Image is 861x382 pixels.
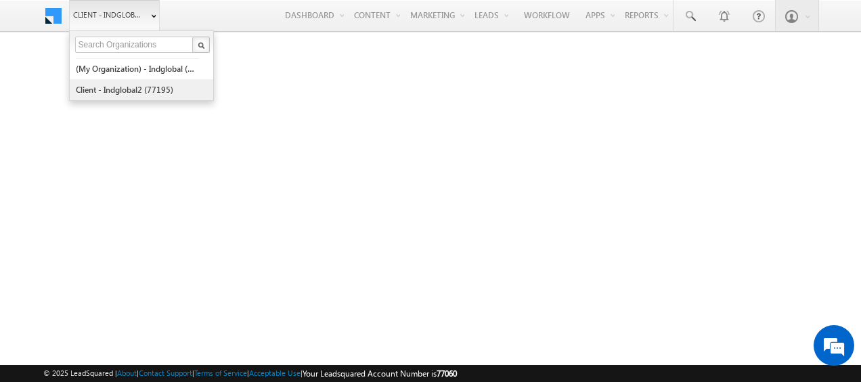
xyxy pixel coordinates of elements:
span: © 2025 LeadSquared | | | | | [43,367,457,380]
div: Chat with us now [70,71,227,89]
a: About [117,368,137,377]
div: Minimize live chat window [222,7,255,39]
a: Contact Support [139,368,192,377]
a: Terms of Service [194,368,247,377]
a: (My Organization) - indglobal (48060) [75,58,199,79]
a: Acceptable Use [249,368,301,377]
span: Client - indglobal1 (77060) [73,8,144,22]
img: d_60004797649_company_0_60004797649 [23,71,57,89]
em: Start Chat [184,293,246,311]
span: Your Leadsquared Account Number is [303,368,457,379]
img: Search [198,42,204,49]
span: 77060 [437,368,457,379]
a: Client - indglobal2 (77195) [75,79,199,100]
input: Search Organizations [75,37,194,53]
textarea: Type your message and hit 'Enter' [18,125,247,282]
